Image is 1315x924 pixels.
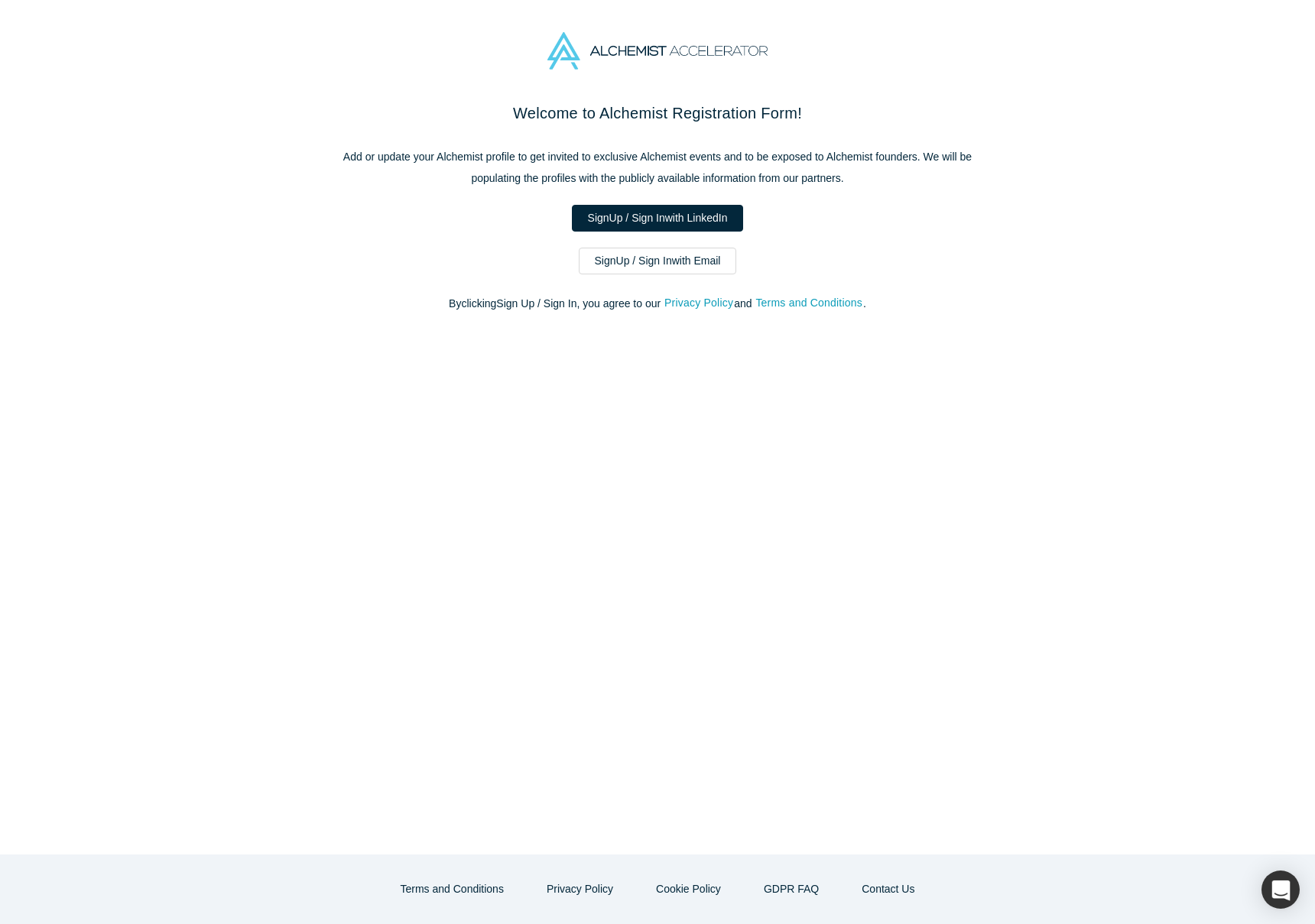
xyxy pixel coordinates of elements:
[336,146,979,189] p: Add or update your Alchemist profile to get invited to exclusive Alchemist events and to be expos...
[755,294,863,312] button: Terms and Conditions
[547,32,768,70] img: Alchemist Accelerator Logo
[531,876,629,903] button: Privacy Policy
[640,876,737,903] button: Cookie Policy
[385,876,520,903] button: Terms and Conditions
[664,294,734,312] button: Privacy Policy
[336,102,979,125] h2: Welcome to Alchemist Registration Form!
[336,296,979,312] p: By clicking Sign Up / Sign In , you agree to our and .
[572,205,744,232] a: SignUp / Sign Inwith LinkedIn
[579,248,737,274] a: SignUp / Sign Inwith Email
[748,876,835,903] a: GDPR FAQ
[846,876,930,903] a: Contact Us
